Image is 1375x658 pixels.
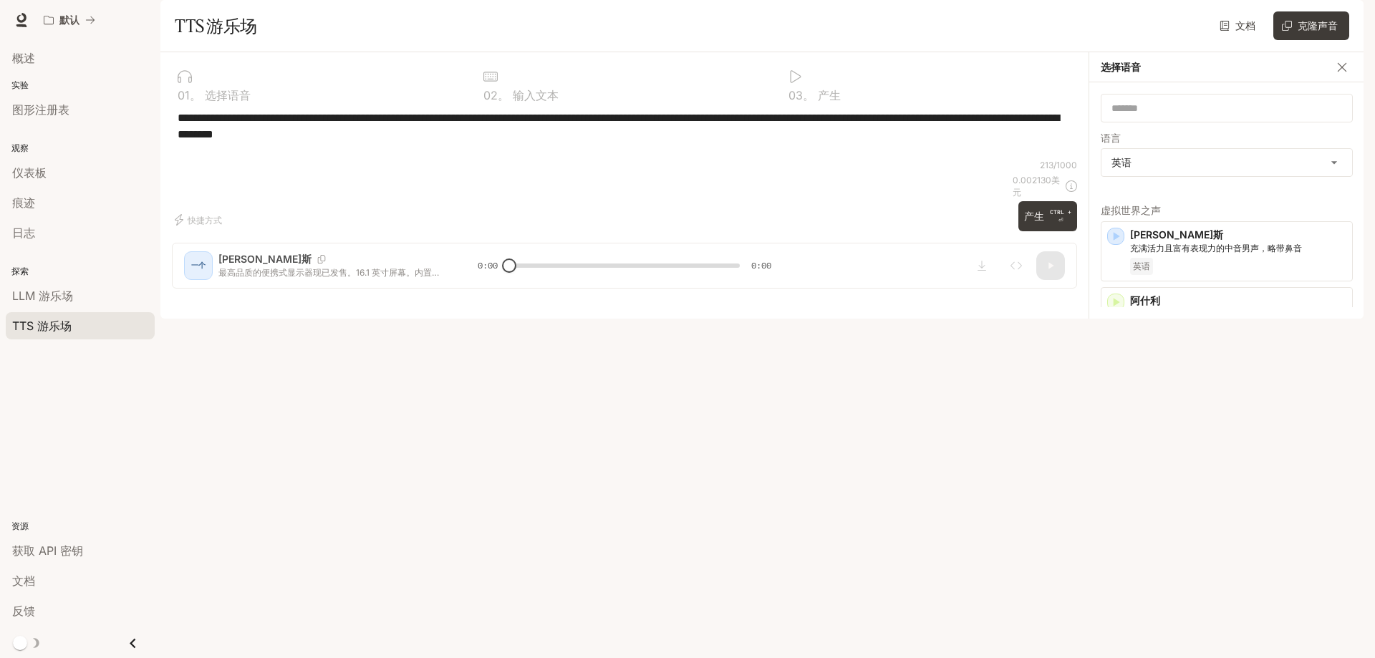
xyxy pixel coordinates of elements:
div: 英语 [1101,149,1352,176]
font: 。 [498,88,509,102]
font: 选择语音 [205,88,251,102]
font: 0 [483,88,491,102]
font: 产生 [818,88,841,102]
button: 所有工作区 [37,6,102,34]
font: ⏎ [1058,217,1063,223]
font: 2 [491,88,498,102]
font: 1 [185,88,190,102]
font: 虚拟世界之声 [1101,204,1161,216]
button: 产生CTRL +⏎ [1018,201,1077,231]
font: 0 [178,88,185,102]
font: 克隆声音 [1298,19,1338,32]
font: 阿什利 [1130,294,1160,306]
font: 文档 [1235,19,1255,32]
font: 英语 [1133,261,1150,271]
font: [PERSON_NAME]斯 [1130,228,1223,241]
font: 213/1000 [1040,160,1077,170]
font: 快捷方式 [188,215,222,226]
font: 3 [796,88,803,102]
font: CTRL + [1050,208,1071,216]
font: 。 [190,88,201,102]
font: 充满活力且富有表现力的中音男声，略带鼻音 [1130,243,1302,253]
p: 充满活力且富有表现力的中音男声，略带鼻音 [1130,242,1346,255]
font: 0.002130 [1013,175,1051,185]
font: 英语 [1111,156,1132,168]
font: 默认 [59,14,79,26]
font: 产生 [1024,210,1044,222]
button: 快捷方式 [172,208,228,231]
button: 克隆声音 [1273,11,1349,40]
a: 文档 [1216,11,1262,40]
font: 。 [803,88,814,102]
font: 语言 [1101,132,1121,144]
font: 0 [788,88,796,102]
font: 输入文本 [513,88,559,102]
font: TTS 游乐场 [175,15,257,37]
